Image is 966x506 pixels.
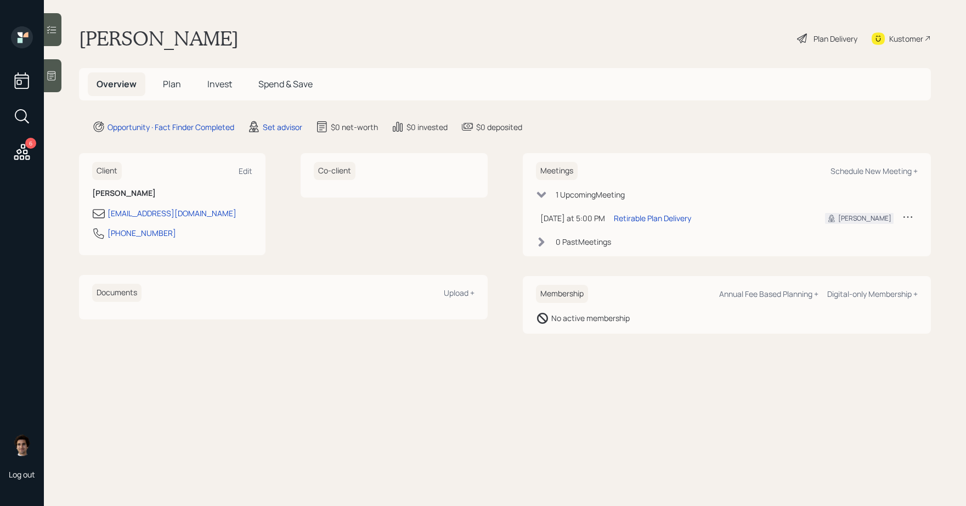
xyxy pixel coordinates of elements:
[476,121,522,133] div: $0 deposited
[92,284,142,302] h6: Documents
[614,212,691,224] div: Retirable Plan Delivery
[79,26,239,50] h1: [PERSON_NAME]
[556,189,625,200] div: 1 Upcoming Meeting
[556,236,611,248] div: 0 Past Meeting s
[814,33,857,44] div: Plan Delivery
[108,121,234,133] div: Opportunity · Fact Finder Completed
[889,33,923,44] div: Kustomer
[108,227,176,239] div: [PHONE_NUMBER]
[207,78,232,90] span: Invest
[331,121,378,133] div: $0 net-worth
[97,78,137,90] span: Overview
[406,121,448,133] div: $0 invested
[239,166,252,176] div: Edit
[444,288,474,298] div: Upload +
[25,138,36,149] div: 6
[540,212,605,224] div: [DATE] at 5:00 PM
[551,312,630,324] div: No active membership
[827,289,918,299] div: Digital-only Membership +
[314,162,355,180] h6: Co-client
[831,166,918,176] div: Schedule New Meeting +
[719,289,818,299] div: Annual Fee Based Planning +
[163,78,181,90] span: Plan
[108,207,236,219] div: [EMAIL_ADDRESS][DOMAIN_NAME]
[11,434,33,456] img: harrison-schaefer-headshot-2.png
[536,285,588,303] h6: Membership
[9,469,35,480] div: Log out
[536,162,578,180] h6: Meetings
[263,121,302,133] div: Set advisor
[258,78,313,90] span: Spend & Save
[838,213,891,223] div: [PERSON_NAME]
[92,189,252,198] h6: [PERSON_NAME]
[92,162,122,180] h6: Client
